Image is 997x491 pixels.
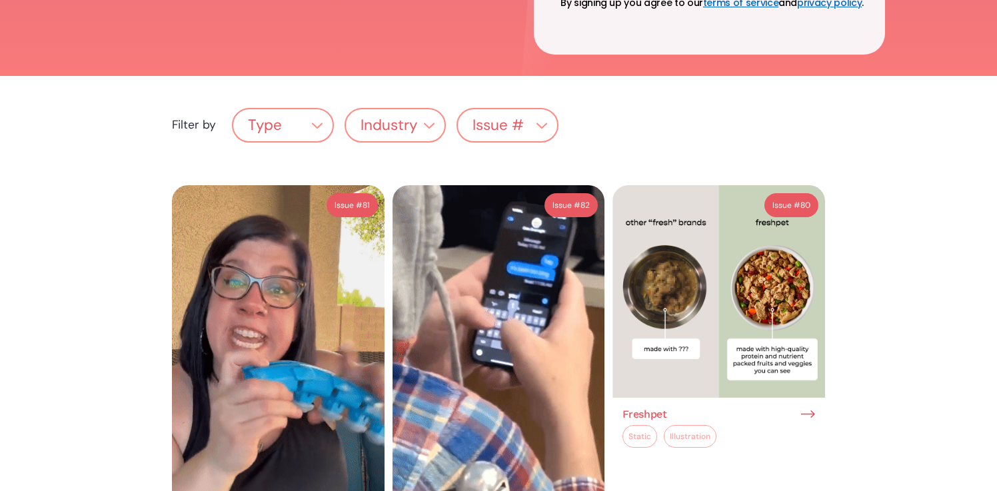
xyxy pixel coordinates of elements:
[800,197,810,213] div: 80
[544,193,598,217] a: Issue #82
[458,113,557,139] div: Issue #
[664,425,716,448] a: Illustration
[622,408,815,420] a: Freshpet
[612,185,825,397] img: Freshpet
[670,428,710,444] div: Illustration
[361,117,417,134] div: Industry
[622,425,657,448] a: Static
[327,193,378,217] a: Issue #81
[248,117,282,134] div: Type
[363,197,370,213] div: 81
[335,197,363,213] div: Issue #
[346,113,445,139] div: Industry
[628,428,651,444] div: Static
[622,408,666,420] h3: Freshpet
[172,119,216,131] div: Filter by
[580,197,590,213] div: 82
[772,197,800,213] div: Issue #
[473,117,524,134] div: Issue #
[233,113,333,139] div: Type
[764,193,818,217] a: Issue #80
[552,197,580,213] div: Issue #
